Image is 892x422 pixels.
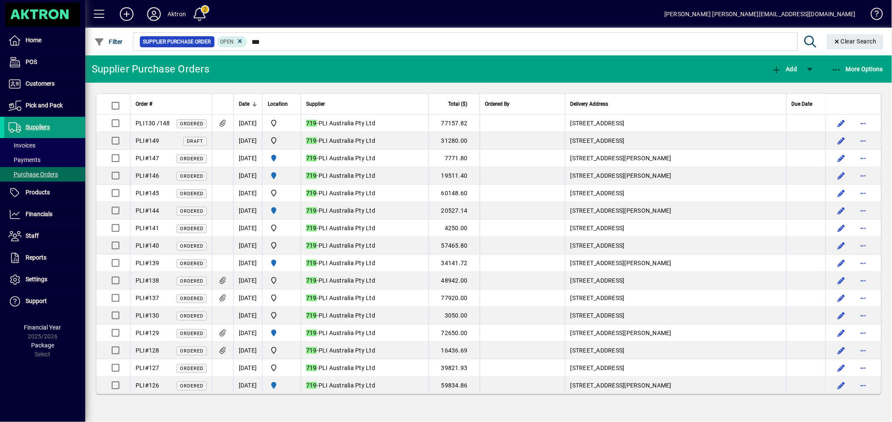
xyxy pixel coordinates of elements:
[140,6,168,22] button: Profile
[239,99,249,109] span: Date
[319,207,375,214] span: PLI Australia Pty Ltd
[429,324,480,342] td: 72650.00
[429,237,480,254] td: 57465.80
[301,185,429,202] td: -
[429,167,480,185] td: 19511.40
[26,298,47,304] span: Support
[180,208,203,214] span: Ordered
[857,221,870,235] button: More options
[306,277,317,284] em: 719
[429,377,480,394] td: 59834.86
[857,309,870,322] button: More options
[306,347,317,354] em: 719
[306,99,325,109] span: Supplier
[136,295,159,301] span: PLI#137
[136,155,159,162] span: PLI#147
[857,361,870,375] button: More options
[857,239,870,252] button: More options
[864,2,881,29] a: Knowledge Base
[429,202,480,220] td: 20527.14
[319,295,375,301] span: PLI Australia Pty Ltd
[306,260,317,266] em: 719
[136,277,159,284] span: PLI#138
[429,342,480,359] td: 16436.69
[485,99,560,109] div: Ordered By
[306,155,317,162] em: 719
[268,380,295,390] span: HAMILTON
[136,99,152,109] span: Order #
[834,186,848,200] button: Edit
[857,256,870,270] button: More options
[180,226,203,231] span: Ordered
[180,243,203,249] span: Ordered
[429,307,480,324] td: 3050.00
[136,260,159,266] span: PLI#139
[233,132,262,150] td: [DATE]
[834,326,848,340] button: Edit
[306,120,317,127] em: 719
[434,99,475,109] div: Total ($)
[319,277,375,284] span: PLI Australia Pty Ltd
[429,185,480,202] td: 60148.60
[136,207,159,214] span: PLI#144
[26,211,52,217] span: Financials
[301,202,429,220] td: -
[857,186,870,200] button: More options
[233,324,262,342] td: [DATE]
[834,344,848,357] button: Edit
[233,115,262,132] td: [DATE]
[180,121,203,127] span: Ordered
[268,136,295,146] span: Central
[319,190,375,197] span: PLI Australia Pty Ltd
[26,37,41,43] span: Home
[4,167,85,182] a: Purchase Orders
[306,330,317,336] em: 719
[136,120,170,127] span: PLI130 /148
[306,295,317,301] em: 719
[301,359,429,377] td: -
[565,115,786,132] td: [STREET_ADDRESS]
[4,138,85,153] a: Invoices
[306,312,317,319] em: 719
[239,99,257,109] div: Date
[9,156,41,163] span: Payments
[26,102,63,109] span: Pick and Pack
[301,377,429,394] td: -
[319,120,375,127] span: PLI Australia Pty Ltd
[136,137,159,144] span: PLI#149
[136,347,159,354] span: PLI#128
[769,61,799,77] button: Add
[180,383,203,389] span: Ordered
[301,289,429,307] td: -
[4,204,85,225] a: Financials
[180,156,203,162] span: Ordered
[26,232,39,239] span: Staff
[857,204,870,217] button: More options
[136,312,159,319] span: PLI#130
[168,7,186,21] div: Aktron
[565,202,786,220] td: [STREET_ADDRESS][PERSON_NAME]
[834,134,848,147] button: Edit
[4,225,85,247] a: Staff
[664,7,856,21] div: [PERSON_NAME] [PERSON_NAME][EMAIL_ADDRESS][DOMAIN_NAME]
[792,99,813,109] span: Due Date
[136,172,159,179] span: PLI#146
[429,289,480,307] td: 77920.00
[301,307,429,324] td: -
[268,99,288,109] span: Location
[26,276,47,283] span: Settings
[565,254,786,272] td: [STREET_ADDRESS][PERSON_NAME]
[180,366,203,371] span: Ordered
[429,115,480,132] td: 77157.82
[834,38,877,45] span: Clear Search
[429,272,480,289] td: 48942.00
[834,116,848,130] button: Edit
[268,171,295,181] span: HAMILTON
[94,38,123,45] span: Filter
[301,342,429,359] td: -
[9,142,35,149] span: Invoices
[857,379,870,392] button: More options
[268,363,295,373] span: Central
[268,188,295,198] span: Central
[233,254,262,272] td: [DATE]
